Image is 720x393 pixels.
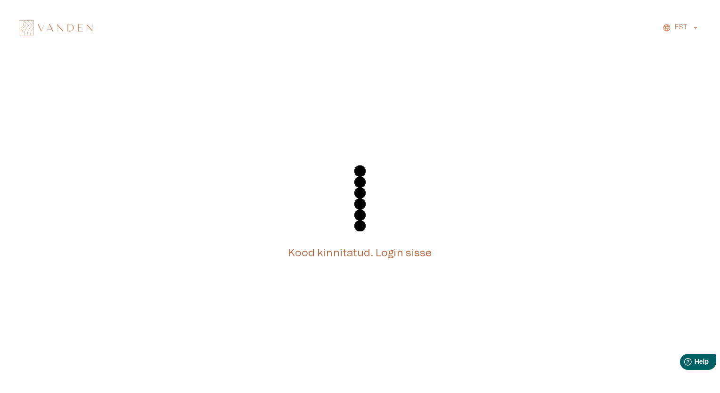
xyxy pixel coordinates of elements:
[646,350,720,377] iframe: Help widget launcher
[661,21,701,34] button: EST
[19,20,93,35] img: Vanden logo
[675,23,687,33] p: EST
[288,246,432,260] h5: Kood kinnitatud. Login sisse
